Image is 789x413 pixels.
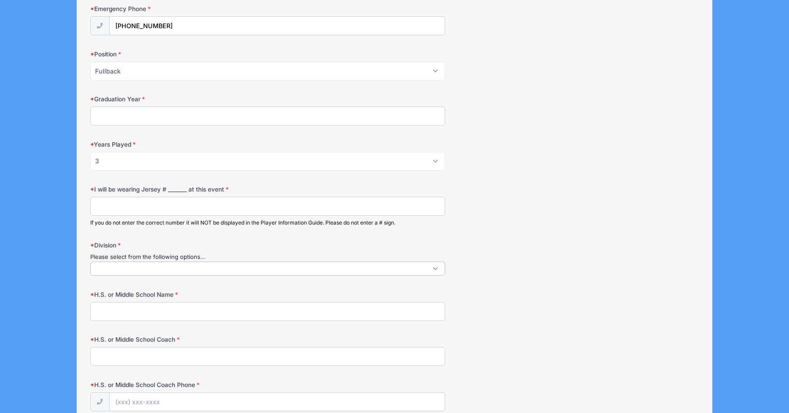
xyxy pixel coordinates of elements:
[90,185,293,194] label: I will be wearing Jersey # _______ at this event
[109,392,445,411] input: (xxx) xxx-xxxx
[90,219,446,227] div: If you do not enter the correct number it will NOT be displayed in the Player Information Guide. ...
[90,241,293,250] label: Division
[90,95,293,103] label: Graduation Year
[90,140,293,149] label: Years Played
[95,266,100,274] textarea: Search
[90,4,293,13] label: Emergency Phone
[90,380,293,389] label: H.S. or Middle School Coach Phone
[90,290,293,299] label: H.S. or Middle School Name
[90,50,293,59] label: Position
[109,16,445,35] input: (xxx) xxx-xxxx
[90,335,293,344] label: H.S. or Middle School Coach
[90,253,446,262] div: Please select from the following options...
